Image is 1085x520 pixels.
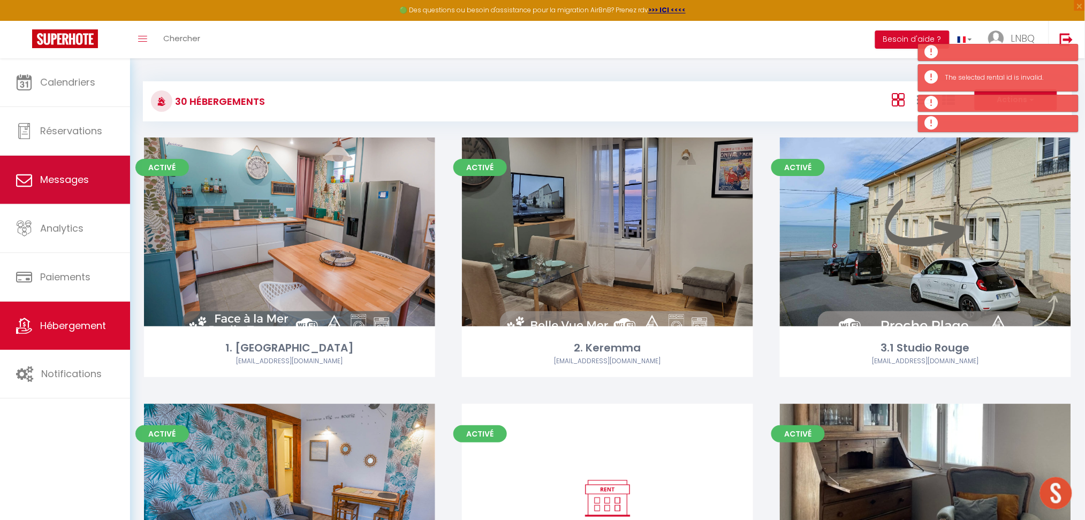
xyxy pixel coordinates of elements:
[780,356,1071,366] div: Airbnb
[1060,33,1073,46] img: logout
[32,29,98,48] img: Super Booking
[771,159,825,176] span: Activé
[155,21,208,58] a: Chercher
[135,159,189,176] span: Activé
[135,425,189,442] span: Activé
[1011,32,1035,45] span: LNBQ
[980,21,1049,58] a: ... LNBQ
[41,367,102,380] span: Notifications
[40,270,90,284] span: Paiements
[453,159,507,176] span: Activé
[172,89,265,113] h3: 30 Hébergements
[40,75,95,89] span: Calendriers
[462,340,753,356] div: 2. Keremma
[917,90,930,108] a: Vue en Liste
[40,173,89,186] span: Messages
[144,340,435,356] div: 1. [GEOGRAPHIC_DATA]
[648,5,686,14] a: >>> ICI <<<<
[462,356,753,366] div: Airbnb
[144,356,435,366] div: Airbnb
[892,90,905,108] a: Vue en Box
[771,425,825,442] span: Activé
[875,30,950,49] button: Besoin d'aide ?
[1040,477,1072,509] div: Ouvrir le chat
[780,340,1071,356] div: 3.1 Studio Rouge
[163,33,200,44] span: Chercher
[40,319,106,332] span: Hébergement
[40,124,102,137] span: Réservations
[988,30,1004,47] img: ...
[453,425,507,442] span: Activé
[945,73,1067,83] div: The selected rental id is invalid.
[40,221,84,235] span: Analytics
